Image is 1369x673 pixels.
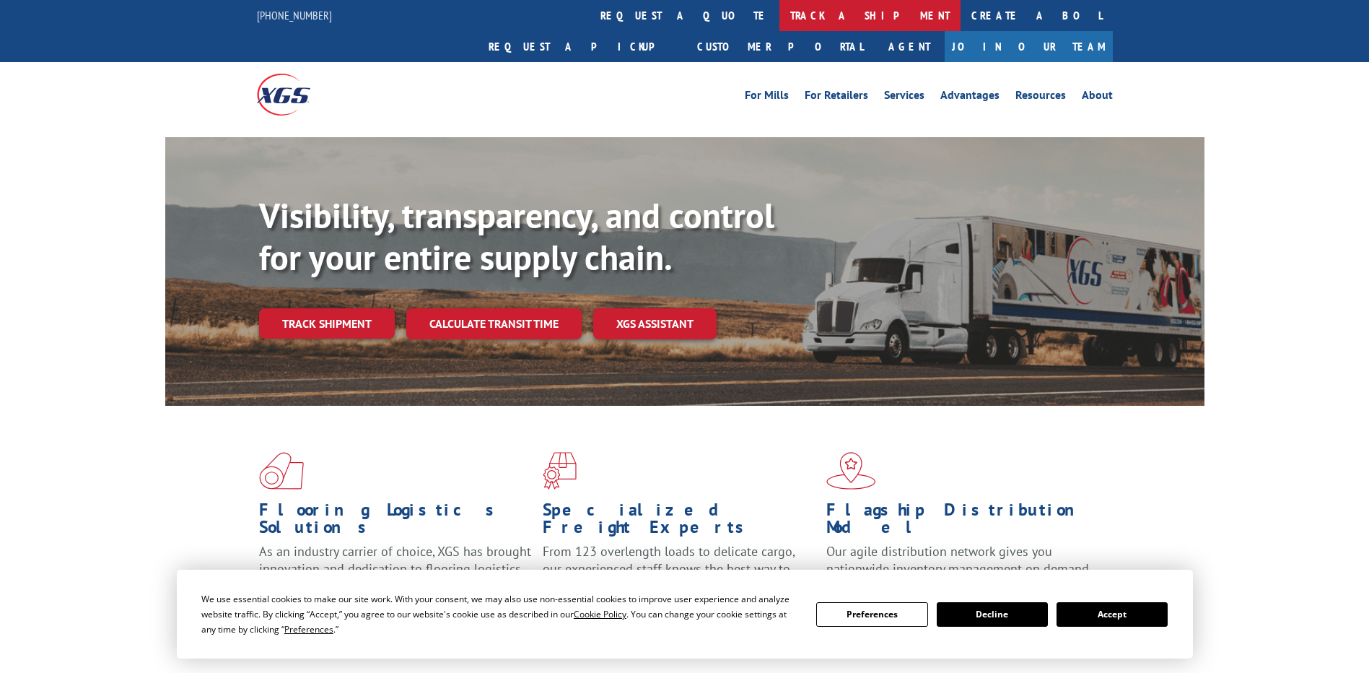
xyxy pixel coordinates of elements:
span: Cookie Policy [574,608,626,620]
a: Services [884,90,924,105]
a: Track shipment [259,308,395,339]
a: Advantages [940,90,1000,105]
b: Visibility, transparency, and control for your entire supply chain. [259,193,774,279]
div: We use essential cookies to make our site work. With your consent, we may also use non-essential ... [201,591,799,637]
a: Customer Portal [686,31,874,62]
h1: Specialized Freight Experts [543,501,815,543]
span: As an industry carrier of choice, XGS has brought innovation and dedication to flooring logistics... [259,543,531,594]
button: Accept [1057,602,1168,627]
img: xgs-icon-total-supply-chain-intelligence-red [259,452,304,490]
span: Preferences [284,623,333,635]
img: xgs-icon-flagship-distribution-model-red [826,452,876,490]
div: Cookie Consent Prompt [177,570,1193,659]
p: From 123 overlength loads to delicate cargo, our experienced staff knows the best way to move you... [543,543,815,607]
h1: Flagship Distribution Model [826,501,1099,543]
h1: Flooring Logistics Solutions [259,501,532,543]
a: Calculate transit time [406,308,582,339]
a: For Retailers [805,90,868,105]
img: xgs-icon-focused-on-flooring-red [543,452,577,490]
button: Preferences [816,602,927,627]
a: Request a pickup [478,31,686,62]
a: Join Our Team [945,31,1113,62]
a: XGS ASSISTANT [593,308,717,339]
a: About [1082,90,1113,105]
span: Our agile distribution network gives you nationwide inventory management on demand. [826,543,1092,577]
a: For Mills [745,90,789,105]
a: [PHONE_NUMBER] [257,8,332,22]
button: Decline [937,602,1048,627]
a: Resources [1015,90,1066,105]
a: Agent [874,31,945,62]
